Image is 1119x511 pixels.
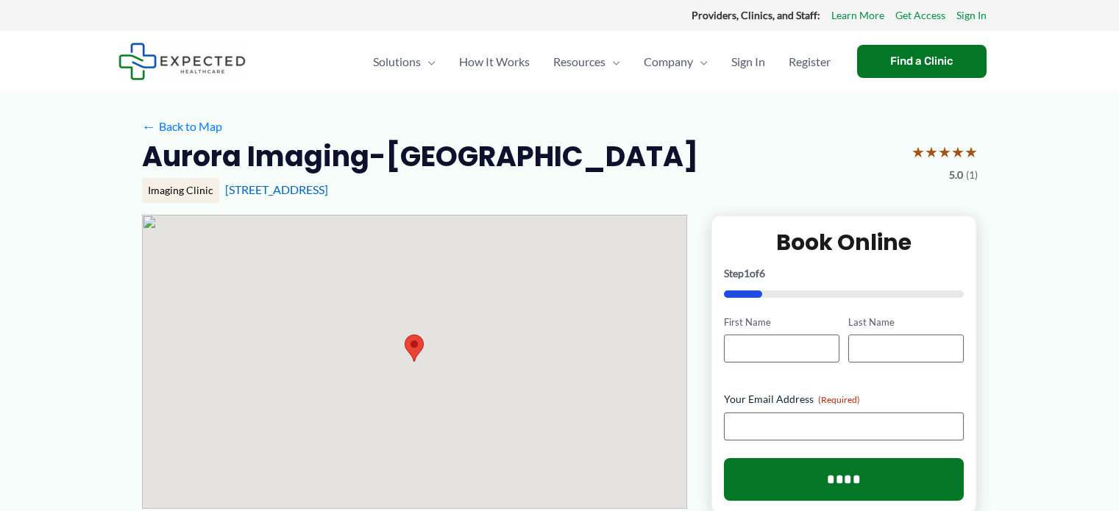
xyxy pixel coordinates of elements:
[912,138,925,165] span: ★
[373,36,421,87] span: Solutions
[818,394,860,405] span: (Required)
[605,36,620,87] span: Menu Toggle
[142,115,222,137] a: ←Back to Map
[965,138,978,165] span: ★
[553,36,605,87] span: Resources
[777,36,842,87] a: Register
[831,6,884,25] a: Learn More
[447,36,541,87] a: How It Works
[857,45,987,78] a: Find a Clinic
[759,267,765,279] span: 6
[361,36,842,87] nav: Primary Site Navigation
[925,138,938,165] span: ★
[692,9,820,21] strong: Providers, Clinics, and Staff:
[951,138,965,165] span: ★
[895,6,945,25] a: Get Access
[744,267,750,279] span: 1
[361,36,447,87] a: SolutionsMenu Toggle
[142,138,698,174] h2: Aurora Imaging-[GEOGRAPHIC_DATA]
[724,268,965,279] p: Step of
[938,138,951,165] span: ★
[644,36,693,87] span: Company
[693,36,708,87] span: Menu Toggle
[724,315,839,329] label: First Name
[632,36,720,87] a: CompanyMenu Toggle
[720,36,777,87] a: Sign In
[142,178,219,203] div: Imaging Clinic
[966,165,978,185] span: (1)
[724,228,965,257] h2: Book Online
[142,119,156,133] span: ←
[724,392,965,407] label: Your Email Address
[541,36,632,87] a: ResourcesMenu Toggle
[848,315,964,329] label: Last Name
[459,36,530,87] span: How It Works
[421,36,436,87] span: Menu Toggle
[949,165,963,185] span: 5.0
[731,36,765,87] span: Sign In
[118,43,246,80] img: Expected Healthcare Logo - side, dark font, small
[789,36,831,87] span: Register
[225,182,328,196] a: [STREET_ADDRESS]
[956,6,987,25] a: Sign In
